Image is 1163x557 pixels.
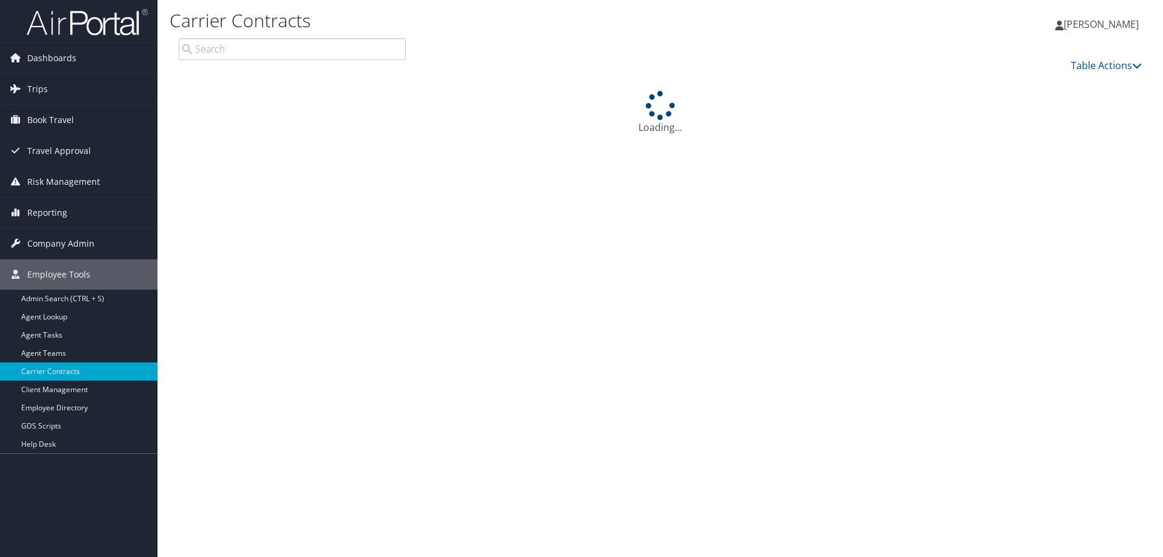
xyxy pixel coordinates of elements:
[179,38,406,60] input: Search
[27,43,76,73] span: Dashboards
[27,198,67,228] span: Reporting
[27,8,148,36] img: airportal-logo.png
[1055,6,1151,42] a: [PERSON_NAME]
[1071,59,1142,72] a: Table Actions
[27,105,74,135] span: Book Travel
[27,167,100,197] span: Risk Management
[27,74,48,104] span: Trips
[27,259,90,290] span: Employee Tools
[1064,18,1139,31] span: [PERSON_NAME]
[170,8,824,33] h1: Carrier Contracts
[170,91,1151,135] div: Loading...
[27,136,91,166] span: Travel Approval
[27,228,94,259] span: Company Admin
